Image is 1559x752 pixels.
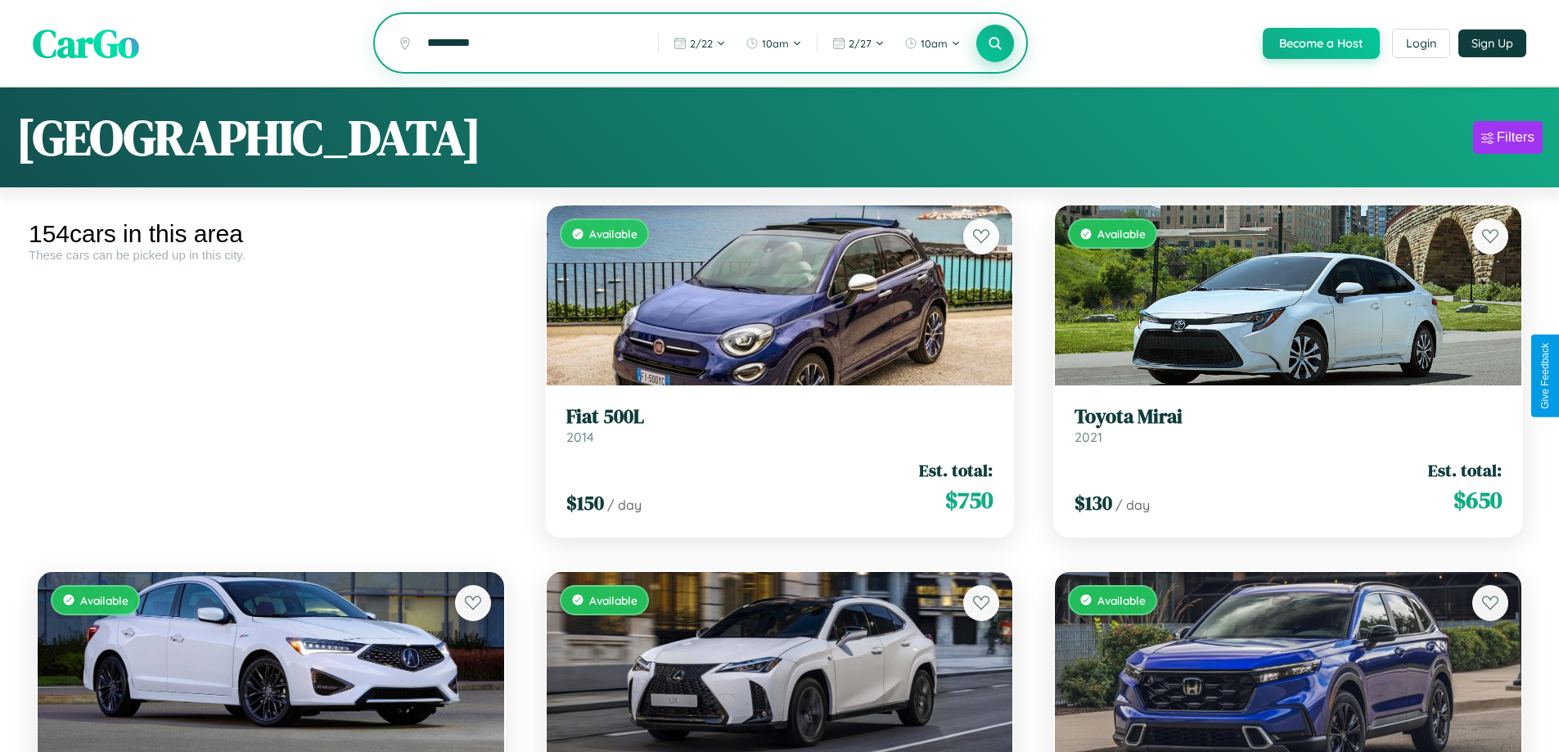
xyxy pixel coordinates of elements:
[1115,497,1150,513] span: / day
[29,248,513,262] div: These cars can be picked up in this city.
[665,30,734,56] button: 2/22
[1453,484,1502,516] span: $ 650
[737,30,810,56] button: 10am
[80,593,128,607] span: Available
[849,37,872,50] span: 2 / 27
[566,405,994,429] h3: Fiat 500L
[824,30,893,56] button: 2/27
[607,497,642,513] span: / day
[1428,458,1502,482] span: Est. total:
[566,489,604,516] span: $ 150
[919,458,993,482] span: Est. total:
[1075,489,1112,516] span: $ 130
[1075,405,1502,445] a: Toyota Mirai2021
[690,37,713,50] span: 2 / 22
[29,220,513,248] div: 154 cars in this area
[33,16,139,70] span: CarGo
[1392,29,1450,58] button: Login
[896,30,969,56] button: 10am
[1097,227,1146,241] span: Available
[16,104,481,171] h1: [GEOGRAPHIC_DATA]
[1075,429,1102,445] span: 2021
[1473,121,1543,154] button: Filters
[762,37,789,50] span: 10am
[1458,29,1526,57] button: Sign Up
[589,227,638,241] span: Available
[566,429,594,445] span: 2014
[589,593,638,607] span: Available
[566,405,994,445] a: Fiat 500L2014
[1539,343,1551,409] div: Give Feedback
[945,484,993,516] span: $ 750
[1097,593,1146,607] span: Available
[1075,405,1502,429] h3: Toyota Mirai
[1497,129,1534,146] div: Filters
[1263,28,1380,59] button: Become a Host
[921,37,948,50] span: 10am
